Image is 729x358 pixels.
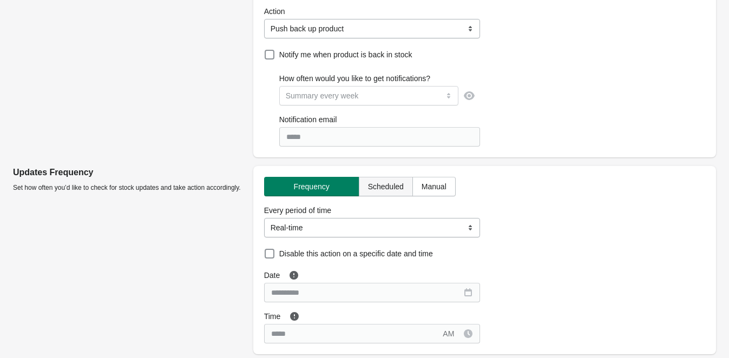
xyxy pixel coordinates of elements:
[264,206,332,215] span: Every period of time
[264,312,281,321] span: Time
[279,74,430,83] span: How often would you like to get notifications?
[279,115,337,124] span: Notification email
[279,249,433,258] span: Disable this action on a specific date and time
[264,7,285,16] span: Action
[412,177,456,196] button: Manual
[422,182,446,191] span: Manual
[13,183,245,192] p: Set how often you’d like to check for stock updates and take action accordingly.
[264,177,359,196] button: Frequency
[368,182,404,191] span: Scheduled
[264,271,280,280] span: Date
[294,182,330,191] span: Frequency
[359,177,413,196] button: Scheduled
[443,327,454,340] div: AM
[279,50,412,59] span: Notify me when product is back in stock
[13,166,245,179] p: Updates Frequency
